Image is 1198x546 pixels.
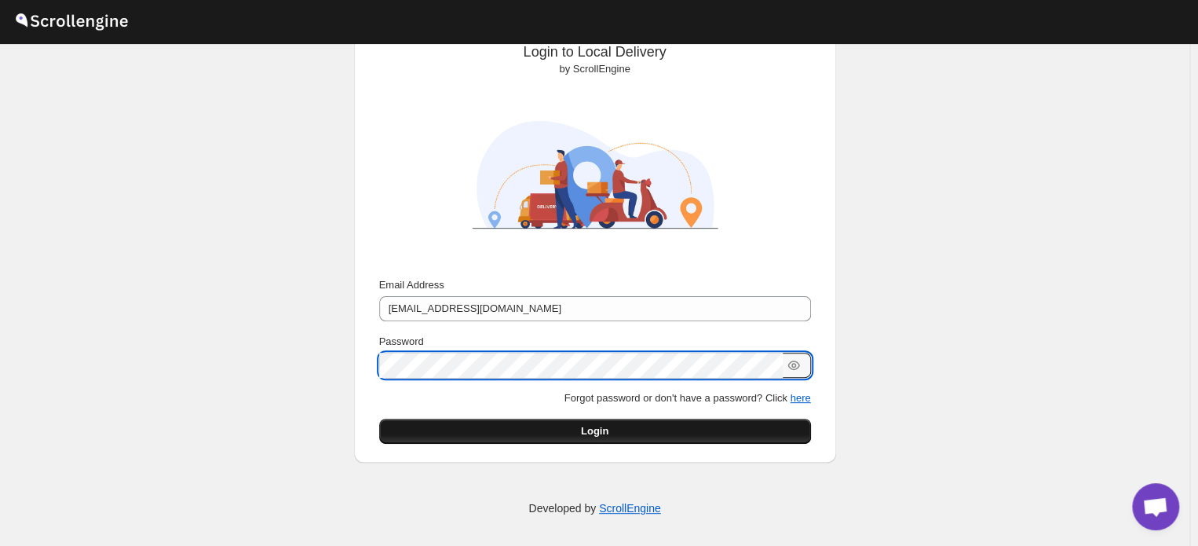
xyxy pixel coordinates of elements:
p: Developed by [528,500,660,516]
span: Login [581,423,608,439]
a: Open chat [1132,483,1179,530]
p: Forgot password or don't have a password? Click [379,390,811,406]
button: here [790,392,810,404]
span: by ScrollEngine [559,63,630,75]
span: Email Address [379,279,444,291]
button: Login [379,419,811,444]
span: Password [379,335,424,347]
div: Login to Local Delivery [367,44,824,77]
a: ScrollEngine [599,502,661,515]
img: ScrollEngine [458,83,732,266]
